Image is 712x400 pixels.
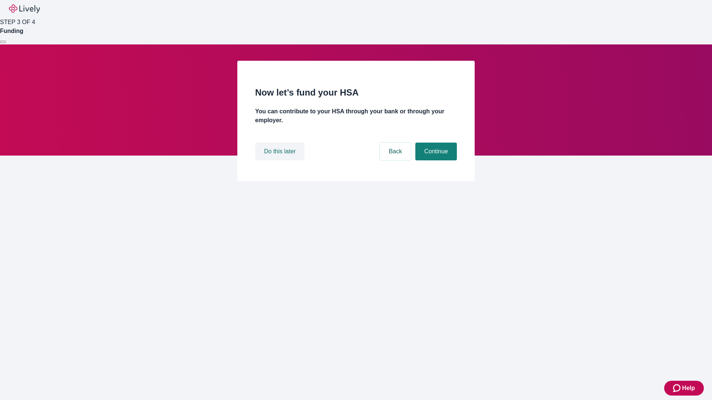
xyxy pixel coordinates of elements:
[673,384,682,393] svg: Zendesk support icon
[415,143,457,160] button: Continue
[9,4,40,13] img: Lively
[255,143,304,160] button: Do this later
[380,143,411,160] button: Back
[664,381,704,396] button: Zendesk support iconHelp
[255,86,457,99] h2: Now let’s fund your HSA
[682,384,695,393] span: Help
[255,107,457,125] h4: You can contribute to your HSA through your bank or through your employer.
